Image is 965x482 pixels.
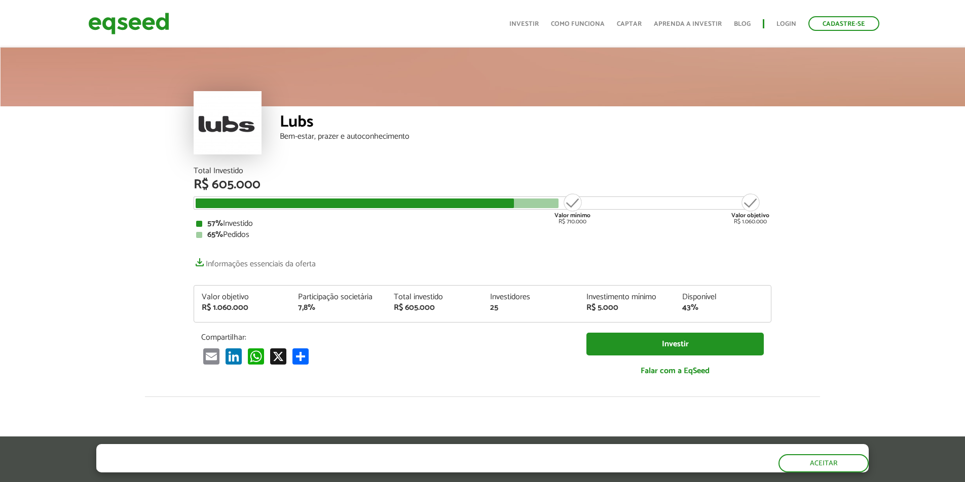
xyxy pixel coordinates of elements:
[196,220,769,228] div: Investido
[230,463,347,472] a: política de privacidade e de cookies
[201,347,221,364] a: Email
[224,347,244,364] a: LinkedIn
[654,21,722,27] a: Aprenda a investir
[586,360,764,381] a: Falar com a EqSeed
[298,293,379,301] div: Participação societária
[280,114,771,133] div: Lubs
[586,293,667,301] div: Investimento mínimo
[196,231,769,239] div: Pedidos
[731,211,769,220] strong: Valor objetivo
[194,178,771,191] div: R$ 605.000
[268,347,288,364] a: X
[734,21,751,27] a: Blog
[586,333,764,355] a: Investir
[207,217,223,230] strong: 57%
[682,293,763,301] div: Disponível
[246,347,266,364] a: WhatsApp
[88,10,169,37] img: EqSeed
[731,192,769,225] div: R$ 1.060.000
[682,304,763,312] div: 43%
[280,133,771,141] div: Bem-estar, prazer e autoconhecimento
[553,192,591,225] div: R$ 710.000
[298,304,379,312] div: 7,8%
[194,167,771,175] div: Total Investido
[808,16,879,31] a: Cadastre-se
[202,304,283,312] div: R$ 1.060.000
[96,462,463,472] p: Ao clicar em "aceitar", você aceita nossa .
[490,293,571,301] div: Investidores
[207,228,223,242] strong: 65%
[586,304,667,312] div: R$ 5.000
[551,21,605,27] a: Como funciona
[490,304,571,312] div: 25
[96,444,463,460] h5: O site da EqSeed utiliza cookies para melhorar sua navegação.
[394,304,475,312] div: R$ 605.000
[194,254,316,268] a: Informações essenciais da oferta
[554,211,590,220] strong: Valor mínimo
[776,21,796,27] a: Login
[201,333,571,342] p: Compartilhar:
[394,293,475,301] div: Total investido
[778,454,869,472] button: Aceitar
[290,347,311,364] a: Compartilhar
[617,21,642,27] a: Captar
[509,21,539,27] a: Investir
[202,293,283,301] div: Valor objetivo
